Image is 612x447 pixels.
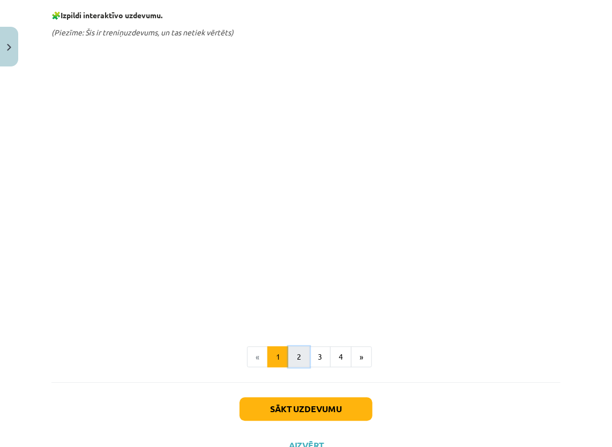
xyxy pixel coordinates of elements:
button: 3 [309,347,331,368]
strong: Izpildi interaktīvo uzdevumu. [61,10,162,20]
p: 🧩 [51,10,561,21]
button: » [351,347,372,368]
button: 4 [330,347,352,368]
em: (Piezīme: Šis ir treniņuzdevums, un tas netiek vērtēts) [51,28,234,38]
button: Sākt uzdevumu [240,398,372,421]
nav: Page navigation example [51,347,561,368]
img: icon-close-lesson-0947bae3869378f0d4975bcd49f059093ad1ed9edebbc8119c70593378902aed.svg [7,44,11,51]
button: 2 [288,347,310,368]
button: 1 [267,347,289,368]
iframe: 3. Uzdevums: Pētnieka izaicinājums [51,45,561,302]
